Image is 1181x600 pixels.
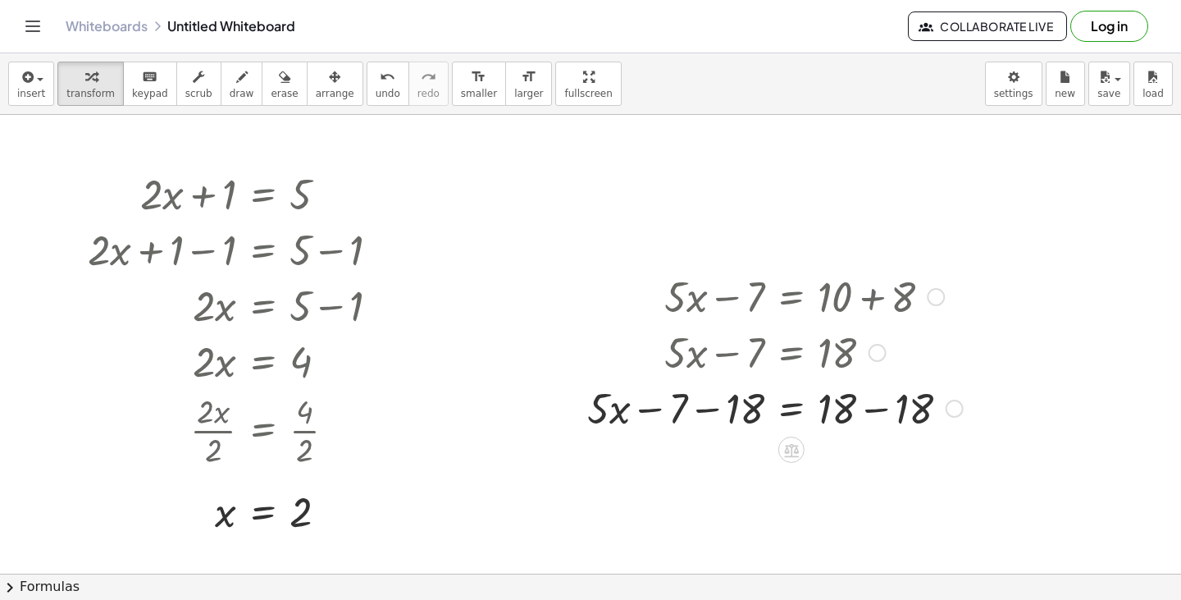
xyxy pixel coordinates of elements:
[514,88,543,99] span: larger
[221,62,263,106] button: draw
[185,88,212,99] span: scrub
[271,88,298,99] span: erase
[176,62,221,106] button: scrub
[922,19,1053,34] span: Collaborate Live
[452,62,506,106] button: format_sizesmaller
[908,11,1067,41] button: Collaborate Live
[1088,62,1130,106] button: save
[461,88,497,99] span: smaller
[471,67,486,87] i: format_size
[367,62,409,106] button: undoundo
[994,88,1033,99] span: settings
[1055,88,1075,99] span: new
[316,88,354,99] span: arrange
[421,67,436,87] i: redo
[1046,62,1085,106] button: new
[123,62,177,106] button: keyboardkeypad
[778,437,805,463] div: Apply the same math to both sides of the equation
[376,88,400,99] span: undo
[521,67,536,87] i: format_size
[505,62,552,106] button: format_sizelarger
[230,88,254,99] span: draw
[417,88,440,99] span: redo
[8,62,54,106] button: insert
[1142,88,1164,99] span: load
[1097,88,1120,99] span: save
[132,88,168,99] span: keypad
[1070,11,1148,42] button: Log in
[20,13,46,39] button: Toggle navigation
[380,67,395,87] i: undo
[555,62,621,106] button: fullscreen
[408,62,449,106] button: redoredo
[142,67,157,87] i: keyboard
[985,62,1042,106] button: settings
[66,88,115,99] span: transform
[17,88,45,99] span: insert
[262,62,307,106] button: erase
[1133,62,1173,106] button: load
[307,62,363,106] button: arrange
[564,88,612,99] span: fullscreen
[57,62,124,106] button: transform
[66,18,148,34] a: Whiteboards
